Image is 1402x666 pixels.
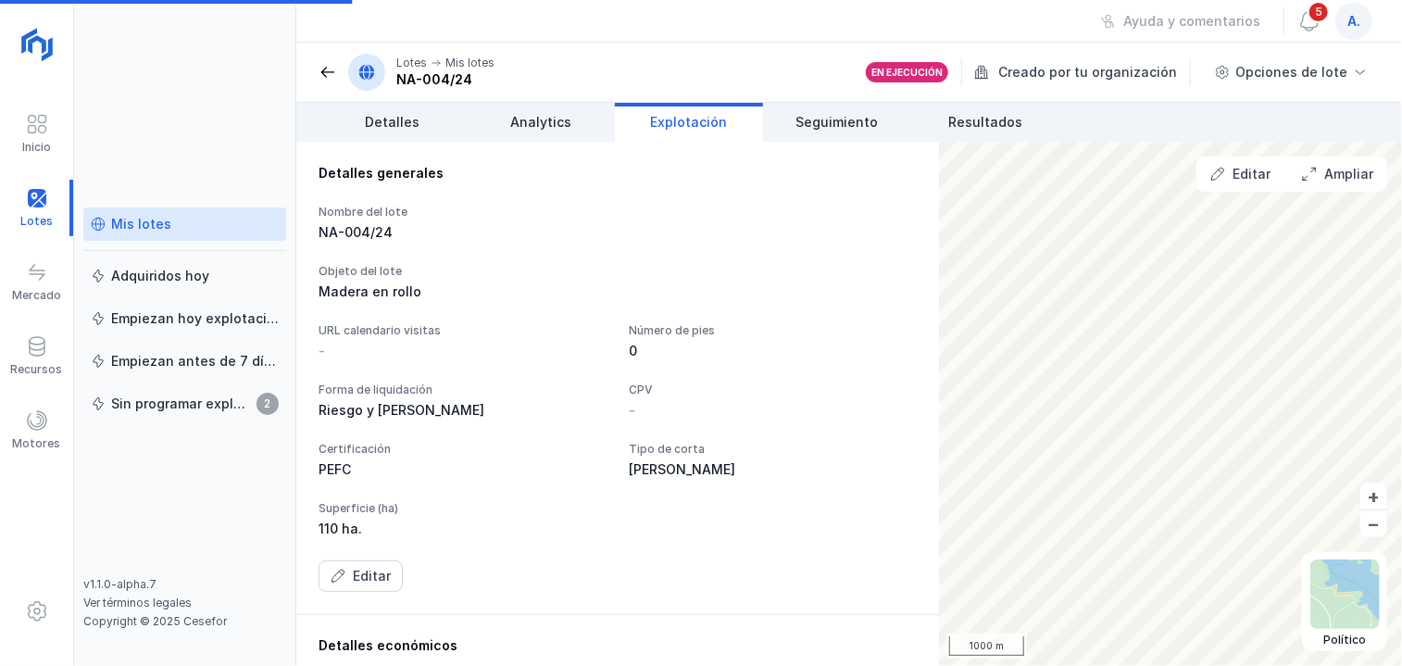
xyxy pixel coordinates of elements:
[1360,483,1387,509] button: +
[83,302,286,335] a: Empiezan hoy explotación
[1123,12,1260,31] div: Ayuda y comentarios
[22,140,51,155] div: Inicio
[629,460,917,479] div: [PERSON_NAME]
[319,383,607,397] div: Forma de liquidación
[1235,63,1347,82] div: Opciones de lote
[83,207,286,241] a: Mis lotes
[1089,6,1272,37] button: Ayuda y comentarios
[83,614,286,629] div: Copyright © 2025 Cesefor
[257,393,279,415] span: 2
[353,567,391,585] div: Editar
[83,259,286,293] a: Adquiridos hoy
[366,113,420,132] span: Detalles
[651,113,728,132] span: Explotación
[83,577,286,592] div: v1.1.0-alpha.7
[629,383,917,397] div: CPV
[111,267,209,285] div: Adquiridos hoy
[629,323,917,338] div: Número de pies
[319,460,607,479] div: PEFC
[1324,165,1373,183] div: Ampliar
[629,442,917,457] div: Tipo de corta
[467,103,615,142] a: Analytics
[111,352,279,371] div: Empiezan antes de 7 días
[14,21,60,68] img: logoRight.svg
[319,223,607,242] div: NA-004/24
[83,596,192,609] a: Ver términos legales
[796,113,879,132] span: Seguimiento
[445,56,494,70] div: Mis lotes
[911,103,1059,142] a: Resultados
[111,215,171,233] div: Mis lotes
[974,58,1194,86] div: Creado por tu organización
[1290,158,1385,190] button: Ampliar
[319,264,917,279] div: Objeto del lote
[319,520,607,538] div: 110 ha.
[396,70,494,89] div: NA-004/24
[1310,559,1380,629] img: political.webp
[1308,1,1330,23] span: 5
[319,501,607,516] div: Superficie (ha)
[948,113,1022,132] span: Resultados
[871,66,943,79] div: En ejecución
[319,103,467,142] a: Detalles
[319,205,607,220] div: Nombre del lote
[1233,165,1271,183] div: Editar
[319,323,607,338] div: URL calendario visitas
[12,288,61,303] div: Mercado
[319,560,403,592] button: Editar
[615,103,763,142] a: Explotación
[629,401,635,420] div: -
[319,283,917,301] div: Madera en rollo
[1347,12,1360,31] span: a.
[111,309,279,328] div: Empiezan hoy explotación
[13,436,61,451] div: Motores
[763,103,911,142] a: Seguimiento
[319,636,917,655] div: Detalles económicos
[510,113,571,132] span: Analytics
[319,342,325,360] div: -
[1198,158,1283,190] button: Editar
[1310,633,1380,647] div: Político
[319,442,607,457] div: Certificación
[111,395,251,413] div: Sin programar explotación
[11,362,63,377] div: Recursos
[629,342,917,360] div: 0
[83,387,286,421] a: Sin programar explotación2
[319,401,607,420] div: Riesgo y [PERSON_NAME]
[1360,510,1387,537] button: –
[319,164,917,182] div: Detalles generales
[396,56,427,70] div: Lotes
[83,345,286,378] a: Empiezan antes de 7 días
